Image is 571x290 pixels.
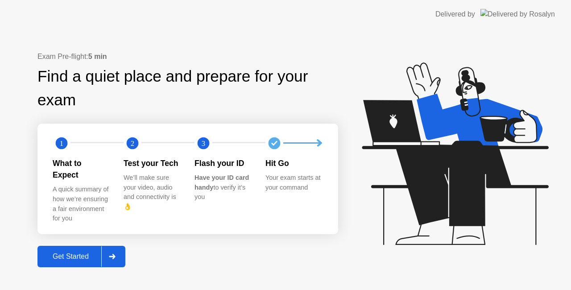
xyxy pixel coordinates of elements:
div: A quick summary of how we’re ensuring a fair environment for you [53,185,109,223]
div: Hit Go [265,157,322,169]
div: to verify it’s you [194,173,251,202]
button: Get Started [37,246,125,267]
img: Delivered by Rosalyn [480,9,555,19]
div: What to Expect [53,157,109,181]
div: Delivered by [435,9,475,20]
div: Exam Pre-flight: [37,51,338,62]
text: 1 [60,139,63,147]
text: 2 [131,139,134,147]
b: 5 min [88,53,107,60]
div: Test your Tech [124,157,180,169]
div: We’ll make sure your video, audio and connectivity is 👌 [124,173,180,211]
div: Get Started [40,253,101,261]
text: 3 [202,139,205,147]
b: Have your ID card handy [194,174,249,191]
div: Flash your ID [194,157,251,169]
div: Your exam starts at your command [265,173,322,192]
div: Find a quiet place and prepare for your exam [37,65,338,112]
